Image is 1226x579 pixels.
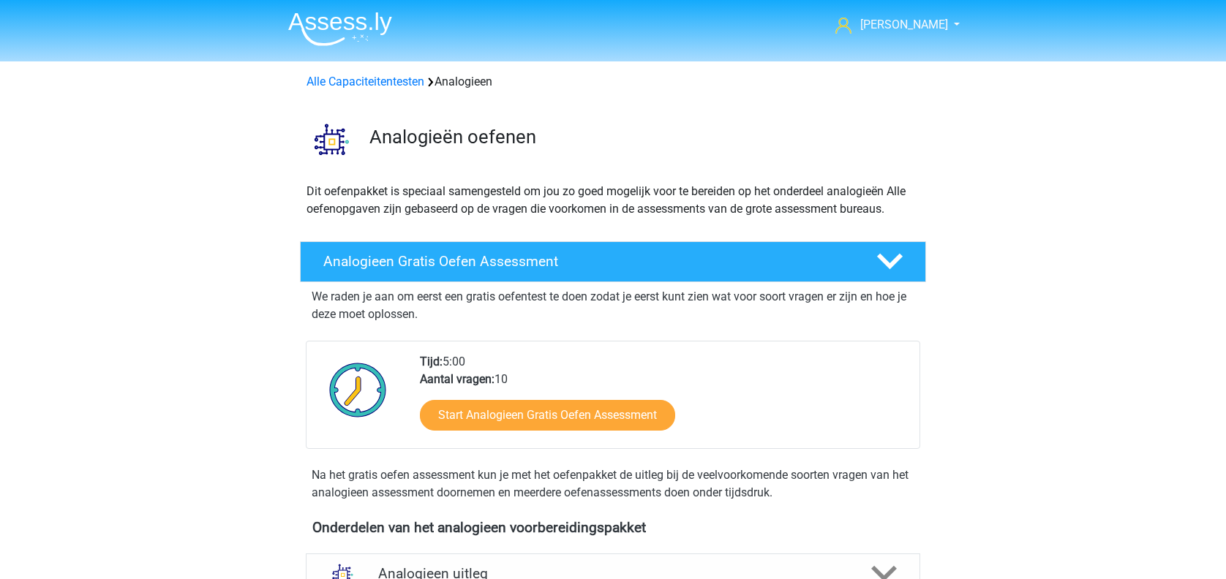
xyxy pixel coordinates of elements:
[420,400,675,431] a: Start Analogieen Gratis Oefen Assessment
[312,288,914,323] p: We raden je aan om eerst een gratis oefentest te doen zodat je eerst kunt zien wat voor soort vra...
[294,241,932,282] a: Analogieen Gratis Oefen Assessment
[321,353,395,426] img: Klok
[306,466,920,502] div: Na het gratis oefen assessment kun je met het oefenpakket de uitleg bij de veelvoorkomende soorte...
[830,16,949,34] a: [PERSON_NAME]
[860,18,948,31] span: [PERSON_NAME]
[420,355,443,368] b: Tijd:
[323,253,853,270] h4: Analogieen Gratis Oefen Assessment
[301,73,925,91] div: Analogieen
[306,183,919,218] p: Dit oefenpakket is speciaal samengesteld om jou zo goed mogelijk voor te bereiden op het onderdee...
[312,519,914,536] h4: Onderdelen van het analogieen voorbereidingspakket
[306,75,424,88] a: Alle Capaciteitentesten
[301,108,363,170] img: analogieen
[420,372,494,386] b: Aantal vragen:
[409,353,919,448] div: 5:00 10
[288,12,392,46] img: Assessly
[369,126,914,148] h3: Analogieën oefenen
